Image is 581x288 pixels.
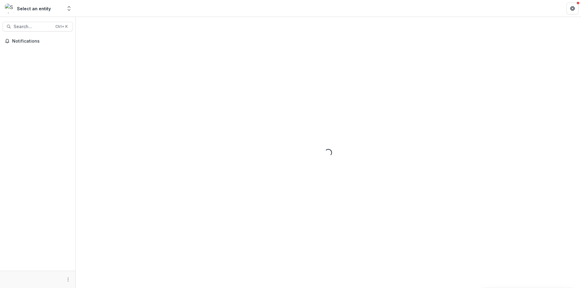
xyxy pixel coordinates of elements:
[566,2,579,15] button: Get Help
[12,39,71,44] span: Notifications
[2,22,73,31] button: Search...
[5,4,15,13] img: Select an entity
[17,5,51,12] div: Select an entity
[65,2,73,15] button: Open entity switcher
[14,24,52,29] span: Search...
[64,276,72,283] button: More
[54,23,69,30] div: Ctrl + K
[2,36,73,46] button: Notifications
